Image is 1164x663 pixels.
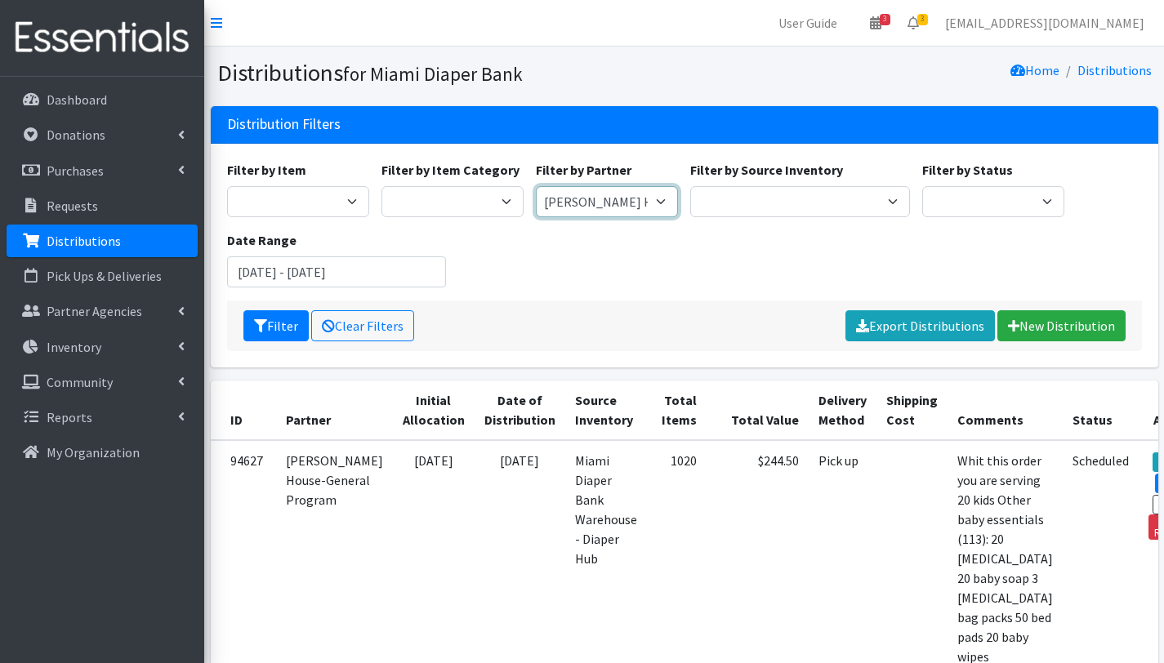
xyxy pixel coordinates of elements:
p: Requests [47,198,98,214]
th: Partner [276,380,393,440]
th: Comments [948,380,1063,440]
p: Pick Ups & Deliveries [47,268,162,284]
th: ID [211,380,276,440]
a: Purchases [7,154,198,187]
th: Total Value [707,380,809,440]
a: Partner Agencies [7,295,198,327]
p: Purchases [47,162,104,179]
a: Inventory [7,331,198,363]
a: Reports [7,401,198,434]
p: Donations [47,127,105,143]
label: Filter by Item Category [381,160,520,180]
th: Source Inventory [565,380,647,440]
th: Shipping Cost [876,380,948,440]
label: Date Range [227,230,297,250]
th: Delivery Method [809,380,876,440]
p: My Organization [47,444,140,461]
th: Date of Distribution [475,380,565,440]
input: January 1, 2011 - December 31, 2011 [227,256,447,287]
a: Clear Filters [311,310,414,341]
label: Filter by Status [922,160,1013,180]
a: Distributions [1077,62,1152,78]
th: Total Items [647,380,707,440]
a: Distributions [7,225,198,257]
label: Filter by Item [227,160,306,180]
a: New Distribution [997,310,1126,341]
button: Filter [243,310,309,341]
a: Export Distributions [845,310,995,341]
p: Inventory [47,339,101,355]
p: Partner Agencies [47,303,142,319]
a: Community [7,366,198,398]
th: Status [1063,380,1139,440]
a: Requests [7,189,198,222]
a: My Organization [7,436,198,469]
p: Distributions [47,233,121,249]
h1: Distributions [217,59,679,87]
a: Pick Ups & Deliveries [7,260,198,292]
a: 3 [857,7,894,39]
label: Filter by Source Inventory [690,160,843,180]
a: 3 [894,7,932,39]
label: Filter by Partner [536,160,631,180]
span: 3 [880,14,890,25]
h3: Distribution Filters [227,116,341,133]
a: User Guide [765,7,850,39]
a: [EMAIL_ADDRESS][DOMAIN_NAME] [932,7,1157,39]
span: 3 [917,14,928,25]
small: for Miami Diaper Bank [343,62,523,86]
p: Reports [47,409,92,425]
p: Community [47,374,113,390]
th: Initial Allocation [393,380,475,440]
a: Home [1010,62,1059,78]
img: HumanEssentials [7,11,198,65]
p: Dashboard [47,91,107,108]
a: Dashboard [7,83,198,116]
a: Donations [7,118,198,151]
